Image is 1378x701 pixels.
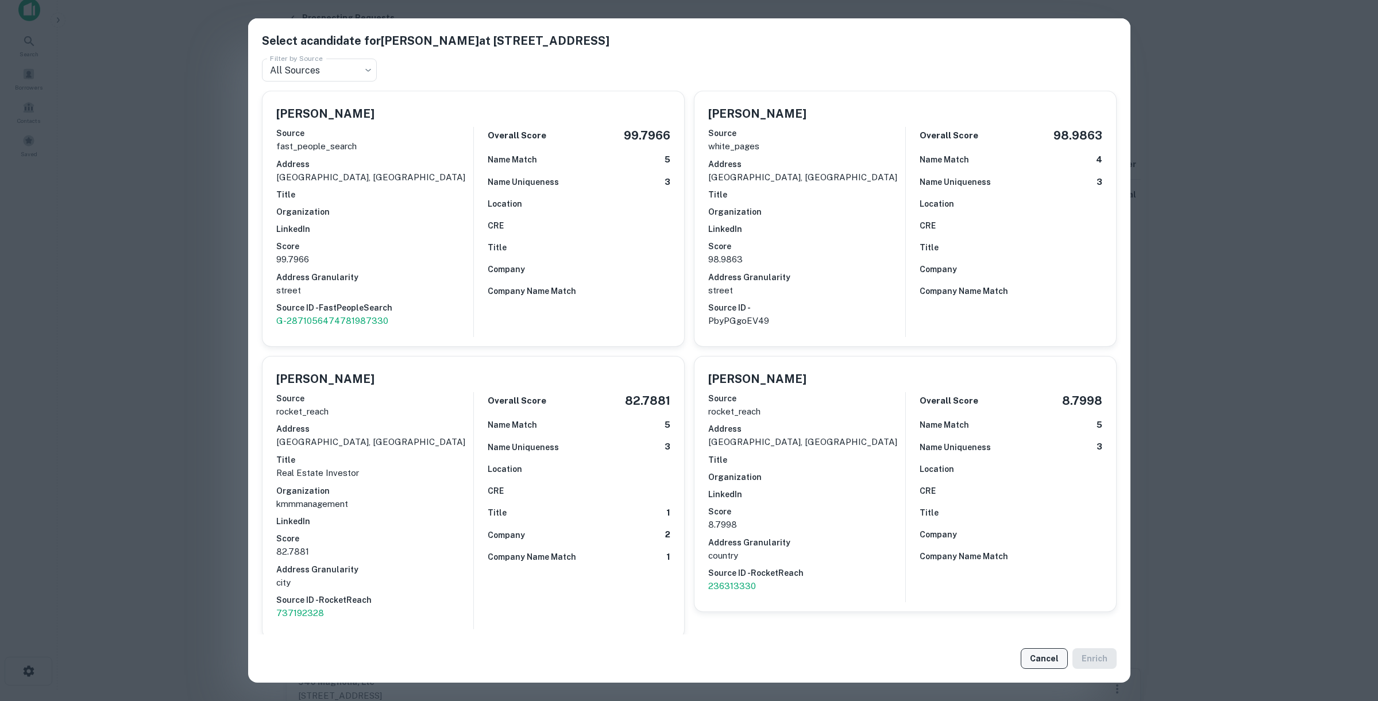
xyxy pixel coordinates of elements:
h6: Overall Score [920,129,978,142]
label: Filter by Source [270,53,323,63]
h6: Name Uniqueness [920,441,991,454]
h6: Score [276,240,473,253]
h6: CRE [920,485,936,497]
h6: CRE [488,485,504,497]
p: 99.7966 [276,253,473,266]
h6: Name Match [920,153,969,166]
h6: Source [708,127,905,140]
h6: Company [920,528,957,541]
h6: Location [488,197,522,210]
h6: Organization [276,485,473,497]
a: 737192328 [276,606,473,620]
h6: Address Granularity [708,536,905,549]
iframe: Chat Widget [1321,609,1378,664]
h6: LinkedIn [708,488,905,501]
p: kmmmanagement [276,497,473,511]
h6: Company Name Match [488,285,576,297]
h6: Title [920,506,939,519]
h6: Name Uniqueness [920,176,991,188]
h6: Organization [276,206,473,218]
h6: LinkedIn [276,223,473,235]
h6: Name Uniqueness [488,441,559,454]
p: Real Estate Investor [276,466,473,480]
h6: Score [708,505,905,518]
p: rocket_reach [276,405,473,419]
p: 82.7881 [276,545,473,559]
h6: Name Match [488,419,537,431]
h6: Score [276,532,473,545]
a: 236313330 [708,579,905,593]
p: country [708,549,905,563]
h6: 5 [665,419,670,432]
h6: 4 [1096,153,1102,166]
h6: Company Name Match [920,550,1008,563]
p: rocket_reach [708,405,905,419]
h6: Title [708,454,905,466]
h6: Company [488,529,525,541]
h6: 1 [666,551,670,564]
h6: Title [276,454,473,466]
h6: Company [488,263,525,276]
h6: CRE [488,219,504,232]
p: [GEOGRAPHIC_DATA], [GEOGRAPHIC_DATA] [276,435,473,449]
p: 98.9863 [708,253,905,266]
a: G-2871056474781987330 [276,314,473,328]
h6: Source ID - FastPeopleSearch [276,301,473,314]
p: white_pages [708,140,905,153]
p: fast_people_search [276,140,473,153]
h6: Address [276,423,473,435]
h6: Address [708,158,905,171]
h6: 1 [666,506,670,520]
h6: Organization [708,471,905,483]
h6: 2 [665,528,670,541]
h6: Source ID - RocketReach [276,594,473,606]
h6: Address Granularity [276,563,473,576]
h6: Name Match [920,419,969,431]
h5: [PERSON_NAME] [276,370,375,388]
h6: 5 [665,153,670,166]
h6: Source [276,392,473,405]
h6: Overall Score [488,129,546,142]
p: [GEOGRAPHIC_DATA], [GEOGRAPHIC_DATA] [708,435,905,449]
h6: Company Name Match [488,551,576,563]
p: [GEOGRAPHIC_DATA], [GEOGRAPHIC_DATA] [708,171,905,184]
h6: CRE [920,219,936,232]
h6: Title [708,188,905,201]
h6: Overall Score [920,394,978,408]
h5: [PERSON_NAME] [708,370,806,388]
h6: LinkedIn [708,223,905,235]
p: street [276,284,473,297]
h6: Title [920,241,939,254]
h6: Name Uniqueness [488,176,559,188]
h5: [PERSON_NAME] [276,105,375,122]
h6: LinkedIn [276,515,473,528]
h6: Company [920,263,957,276]
h6: Source [276,127,473,140]
h6: Address [276,158,473,171]
p: 8.7998 [708,518,905,532]
h6: Address Granularity [276,271,473,284]
h6: Name Match [488,153,537,166]
p: city [276,576,473,590]
h6: 3 [1097,440,1102,454]
h5: 99.7966 [624,127,670,144]
p: street [708,284,905,297]
button: Cancel [1021,648,1068,669]
p: PbyPGgoEV49 [708,314,905,328]
h6: Address Granularity [708,271,905,284]
h6: Location [488,463,522,475]
h6: Company Name Match [920,285,1008,297]
h6: Title [488,506,507,519]
p: [GEOGRAPHIC_DATA], [GEOGRAPHIC_DATA] [276,171,473,184]
h5: 8.7998 [1062,392,1102,409]
h6: Source ID - RocketReach [708,567,905,579]
h6: Source [708,392,905,405]
h6: 3 [1097,176,1102,189]
h5: 98.9863 [1053,127,1102,144]
h6: Title [276,188,473,201]
h6: Title [488,241,507,254]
